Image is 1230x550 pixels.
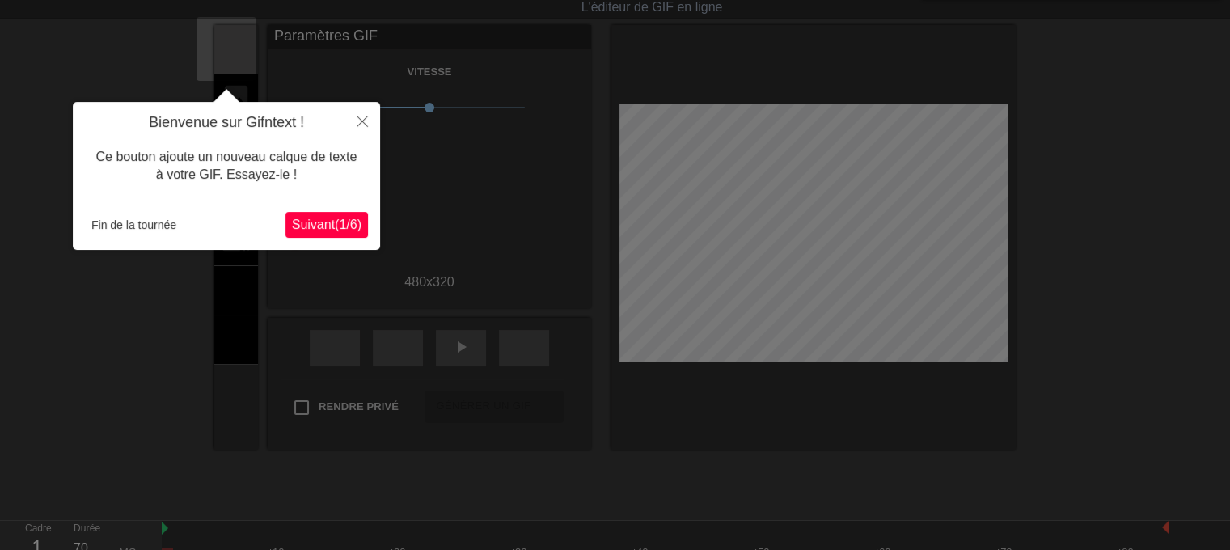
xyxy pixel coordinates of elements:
[357,218,361,231] font: )
[85,213,183,237] button: Fin de la tournée
[149,114,304,130] font: Bienvenue sur Gifntext !
[339,218,346,231] font: 1
[346,218,349,231] font: /
[344,102,380,139] button: Fermer
[85,114,368,132] h4: Bienvenue sur Gifntext !
[350,218,357,231] font: 6
[335,218,339,231] font: (
[91,218,176,231] font: Fin de la tournée
[96,150,357,181] font: Ce bouton ajoute un nouveau calque de texte à votre GIF. Essayez-le !
[292,218,335,231] font: Suivant
[285,212,368,238] button: Suivant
